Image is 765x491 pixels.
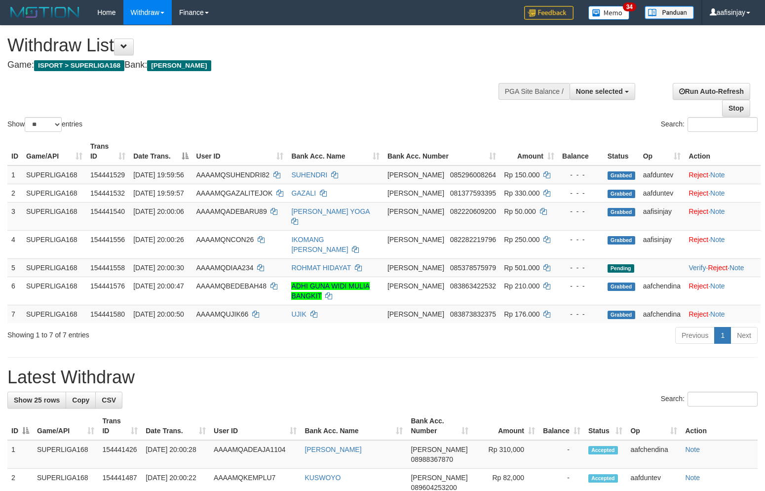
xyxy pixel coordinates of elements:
th: ID [7,137,22,165]
a: Reject [688,310,708,318]
a: SUHENDRI [291,171,327,179]
img: Button%20Memo.svg [588,6,630,20]
div: - - - [562,188,600,198]
th: Op: activate to sort column ascending [626,412,681,440]
span: [PERSON_NAME] [411,446,467,453]
th: ID: activate to sort column descending [7,412,33,440]
span: AAAAMQADEBARU89 [196,207,267,215]
span: Grabbed [608,236,635,245]
div: PGA Site Balance / [498,83,570,100]
span: [PERSON_NAME] [387,236,444,244]
td: 4 [7,230,22,258]
td: 3 [7,202,22,230]
span: [PERSON_NAME] [411,474,467,482]
td: - [539,440,584,469]
label: Search: [661,392,758,407]
span: [PERSON_NAME] [387,207,444,215]
a: Reject [688,236,708,244]
th: Status [604,137,639,165]
label: Search: [661,117,758,132]
th: Balance: activate to sort column ascending [539,412,584,440]
a: Note [710,236,725,244]
td: SUPERLIGA168 [22,277,86,305]
span: Accepted [588,474,618,483]
td: SUPERLIGA168 [33,440,98,469]
img: Feedback.jpg [524,6,574,20]
a: UJIK [291,310,306,318]
a: Reject [688,207,708,215]
span: AAAAMQBEDEBAH48 [196,282,267,290]
th: Date Trans.: activate to sort column descending [129,137,192,165]
span: AAAAMQUJIK66 [196,310,249,318]
h1: Withdraw List [7,36,500,55]
td: 2 [7,184,22,202]
a: Note [710,310,725,318]
span: Pending [608,264,634,273]
span: ISPORT > SUPERLIGA168 [34,60,124,71]
span: 154441532 [90,189,125,197]
a: ADHI GUNA WIDI MULIA BANGKIT [291,282,370,300]
a: ROHMAT HIDAYAT [291,264,351,272]
a: Note [729,264,744,272]
th: Trans ID: activate to sort column ascending [86,137,129,165]
td: [DATE] 20:00:28 [142,440,210,469]
input: Search: [688,117,758,132]
span: 34 [623,2,636,11]
a: CSV [95,392,122,409]
span: Grabbed [608,171,635,180]
span: Rp 330.000 [504,189,539,197]
span: [DATE] 19:59:56 [133,171,184,179]
span: Grabbed [608,190,635,198]
div: - - - [562,206,600,216]
a: Note [710,171,725,179]
span: Copy 082220609200 to clipboard [450,207,496,215]
td: SUPERLIGA168 [22,305,86,323]
a: Verify [688,264,706,272]
span: Copy 082282219796 to clipboard [450,236,496,244]
th: Amount: activate to sort column ascending [472,412,539,440]
span: Copy 085378575979 to clipboard [450,264,496,272]
td: 5 [7,258,22,277]
span: Copy 085296008264 to clipboard [450,171,496,179]
td: SUPERLIGA168 [22,202,86,230]
span: 154441529 [90,171,125,179]
th: Action [685,137,761,165]
a: Reject [688,189,708,197]
th: User ID: activate to sort column ascending [192,137,288,165]
span: [DATE] 20:00:47 [133,282,184,290]
td: · [685,165,761,184]
a: Reject [688,171,708,179]
a: Note [710,207,725,215]
td: aafchendina [626,440,681,469]
h4: Game: Bank: [7,60,500,70]
span: [PERSON_NAME] [147,60,211,71]
td: · [685,202,761,230]
img: panduan.png [645,6,694,19]
span: 154441576 [90,282,125,290]
td: SUPERLIGA168 [22,258,86,277]
a: Run Auto-Refresh [673,83,750,100]
a: Note [710,189,725,197]
td: · [685,277,761,305]
th: Trans ID: activate to sort column ascending [98,412,142,440]
th: User ID: activate to sort column ascending [210,412,301,440]
button: None selected [570,83,635,100]
th: Bank Acc. Name: activate to sort column ascending [287,137,383,165]
span: Rp 176.000 [504,310,539,318]
a: Previous [675,327,715,344]
th: Game/API: activate to sort column ascending [33,412,98,440]
td: Rp 310,000 [472,440,539,469]
input: Search: [688,392,758,407]
span: AAAAMQNCON26 [196,236,254,244]
span: Copy 083873832375 to clipboard [450,310,496,318]
a: [PERSON_NAME] YOGA [291,207,369,215]
span: Grabbed [608,283,635,291]
td: SUPERLIGA168 [22,165,86,184]
span: Accepted [588,446,618,454]
span: None selected [576,87,623,95]
a: Note [685,474,700,482]
td: · [685,184,761,202]
th: Action [681,412,758,440]
span: Rp 210.000 [504,282,539,290]
span: AAAAMQDIAA234 [196,264,254,272]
